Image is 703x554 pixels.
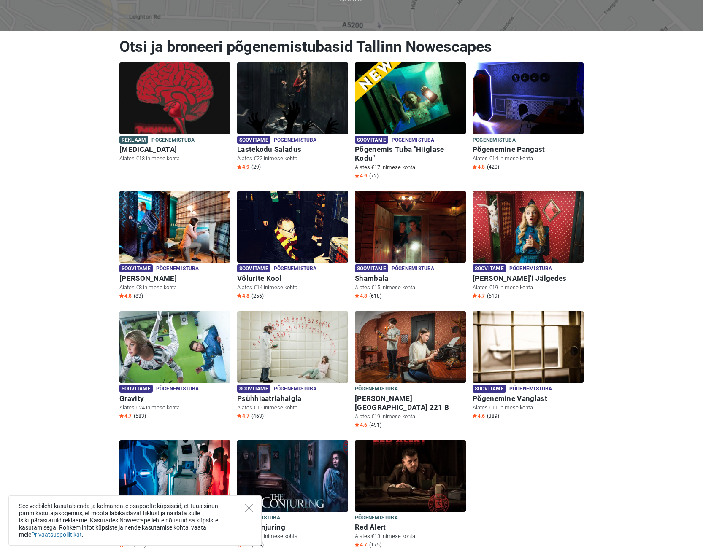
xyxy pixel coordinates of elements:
[355,422,367,428] span: 4.6
[134,413,146,420] span: (583)
[237,191,348,263] img: Võlurite Kool
[473,385,506,393] span: Soovitame
[487,164,499,170] span: (420)
[473,394,584,403] h6: Põgenemine Vanglast
[473,62,584,134] img: Põgenemine Pangast
[274,264,317,274] span: Põgenemistuba
[369,293,381,299] span: (618)
[355,274,466,283] h6: Shambala
[355,164,466,171] p: Alates €17 inimese kohta
[355,191,466,263] img: Shambala
[245,504,253,512] button: Close
[355,413,466,420] p: Alates €19 inimese kohta
[119,274,230,283] h6: [PERSON_NAME]
[237,191,348,301] a: Võlurite Kool Soovitame Põgenemistuba Võlurite Kool Alates €14 inimese kohta Star4.8 (256)
[119,385,153,393] span: Soovitame
[119,311,230,383] img: Gravity
[119,264,153,272] span: Soovitame
[473,414,477,418] img: Star
[156,264,199,274] span: Põgenemistuba
[119,155,230,162] p: Alates €13 inimese kohta
[355,385,398,394] span: Põgenemistuba
[237,145,348,154] h6: Lastekodu Saladus
[119,284,230,291] p: Alates €8 inimese kohta
[355,62,466,181] a: Põgenemis Tuba "Hiiglase Kodu" Soovitame Põgenemistuba Põgenemis Tuba "Hiiglase Kodu" Alates €17 ...
[355,541,367,548] span: 4.7
[355,543,359,547] img: Star
[473,274,584,283] h6: [PERSON_NAME]'i Jälgedes
[237,62,348,134] img: Lastekodu Saladus
[355,440,466,512] img: Red Alert
[134,293,143,299] span: (83)
[237,293,249,299] span: 4.8
[237,264,270,272] span: Soovitame
[355,422,359,427] img: Star
[31,531,82,538] a: Privaatsuspoliitikat
[237,136,270,144] span: Soovitame
[355,440,466,550] a: Red Alert Põgenemistuba Red Alert Alates €13 inimese kohta Star4.7 (175)
[355,172,367,179] span: 4.9
[355,293,367,299] span: 4.8
[119,136,148,144] span: Reklaam
[237,404,348,411] p: Alates €19 inimese kohta
[237,523,348,532] h6: The Conjuring
[369,422,381,428] span: (491)
[487,413,499,420] span: (389)
[509,385,552,394] span: Põgenemistuba
[251,164,261,170] span: (29)
[355,394,466,412] h6: [PERSON_NAME][GEOGRAPHIC_DATA] 221 B
[509,264,552,274] span: Põgenemistuba
[274,385,317,394] span: Põgenemistuba
[473,293,485,299] span: 4.7
[237,293,241,298] img: Star
[473,311,584,383] img: Põgenemine Vanglast
[355,174,359,178] img: Star
[251,413,264,420] span: (463)
[473,145,584,154] h6: Põgenemine Pangast
[151,136,195,145] span: Põgenemistuba
[355,523,466,532] h6: Red Alert
[473,191,584,263] img: Alice'i Jälgedes
[237,413,249,420] span: 4.7
[119,62,230,134] img: Paranoia
[119,191,230,263] img: Sherlock Holmes
[355,293,359,298] img: Star
[473,413,485,420] span: 4.6
[156,385,199,394] span: Põgenemistuba
[237,385,270,393] span: Soovitame
[274,136,317,145] span: Põgenemistuba
[119,440,230,550] a: Üliinimene Põgenemistuba Üliinimene Alates €15 inimese kohta Star4.3 (148)
[8,495,262,546] div: See veebileht kasutab enda ja kolmandate osapoolte küpsiseid, et tuua sinuni parim kasutajakogemu...
[473,164,485,170] span: 4.8
[237,394,348,403] h6: Psühhiaatriahaigla
[119,62,230,164] a: Paranoia Reklaam Põgenemistuba [MEDICAL_DATA] Alates €13 inimese kohta
[487,293,499,299] span: (519)
[355,532,466,540] p: Alates €13 inimese kohta
[237,284,348,291] p: Alates €14 inimese kohta
[119,145,230,154] h6: [MEDICAL_DATA]
[355,191,466,301] a: Shambala Soovitame Põgenemistuba Shambala Alates €15 inimese kohta Star4.8 (618)
[355,62,466,134] img: Põgenemis Tuba "Hiiglase Kodu"
[355,284,466,291] p: Alates €15 inimese kohta
[369,541,381,548] span: (175)
[119,311,230,421] a: Gravity Soovitame Põgenemistuba Gravity Alates €24 inimese kohta Star4.7 (583)
[237,440,348,550] a: The Conjuring Põgenemistuba The Conjuring Alates €15 inimese kohta Star4.9 (234)
[473,165,477,169] img: Star
[355,311,466,430] a: Baker Street 221 B Põgenemistuba [PERSON_NAME][GEOGRAPHIC_DATA] 221 B Alates €19 inimese kohta St...
[119,293,132,299] span: 4.8
[237,62,348,172] a: Lastekodu Saladus Soovitame Põgenemistuba Lastekodu Saladus Alates €22 inimese kohta Star4.9 (29)
[355,264,388,272] span: Soovitame
[119,414,124,418] img: Star
[119,404,230,411] p: Alates €24 inimese kohta
[119,413,132,420] span: 4.7
[119,38,584,56] h1: Otsi ja broneeri põgenemistubasid Tallinn Nowescapes
[237,274,348,283] h6: Võlurite Kool
[237,514,280,523] span: Põgenemistuba
[119,440,230,512] img: Üliinimene
[473,136,516,145] span: Põgenemistuba
[473,284,584,291] p: Alates €19 inimese kohta
[251,293,264,299] span: (256)
[237,164,249,170] span: 4.9
[473,62,584,172] a: Põgenemine Pangast Põgenemistuba Põgenemine Pangast Alates €14 inimese kohta Star4.8 (420)
[237,414,241,418] img: Star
